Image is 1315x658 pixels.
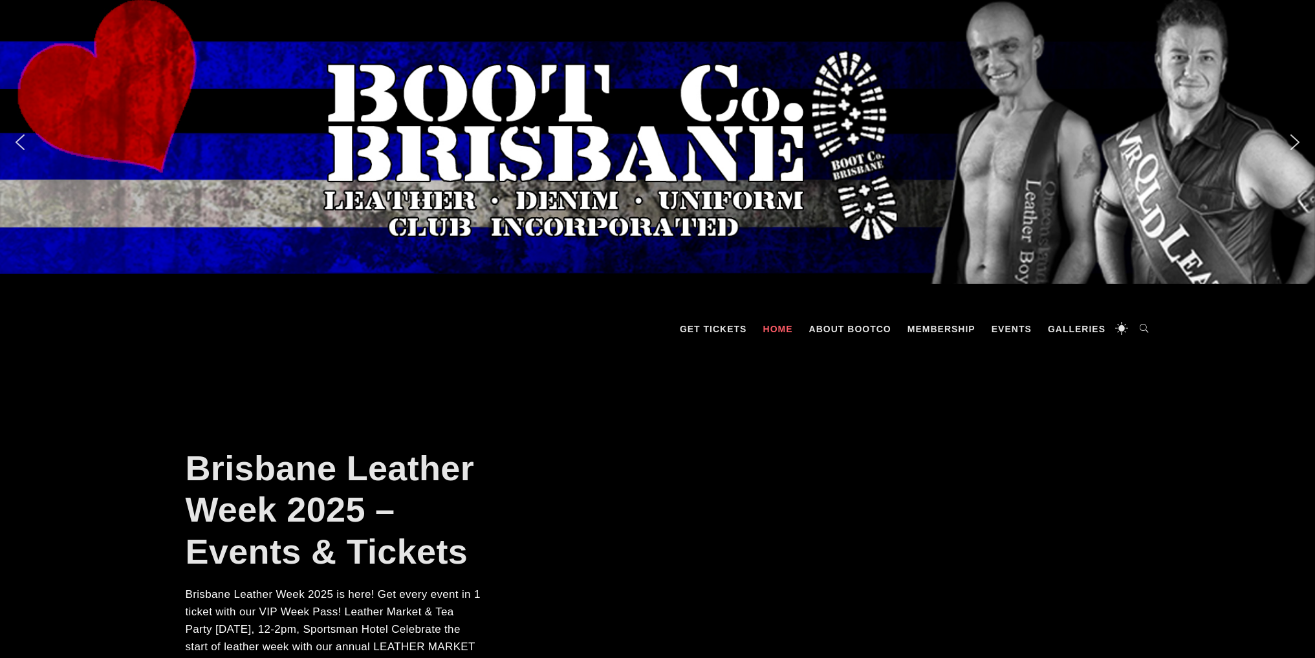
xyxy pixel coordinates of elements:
[673,310,754,348] a: GET TICKETS
[1285,132,1305,153] img: next arrow
[901,310,982,348] a: Membership
[1041,310,1112,348] a: Galleries
[757,310,799,348] a: Home
[985,310,1038,348] a: Events
[186,449,475,571] a: Brisbane Leather Week 2025 – Events & Tickets
[803,310,898,348] a: About BootCo
[10,132,30,153] img: previous arrow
